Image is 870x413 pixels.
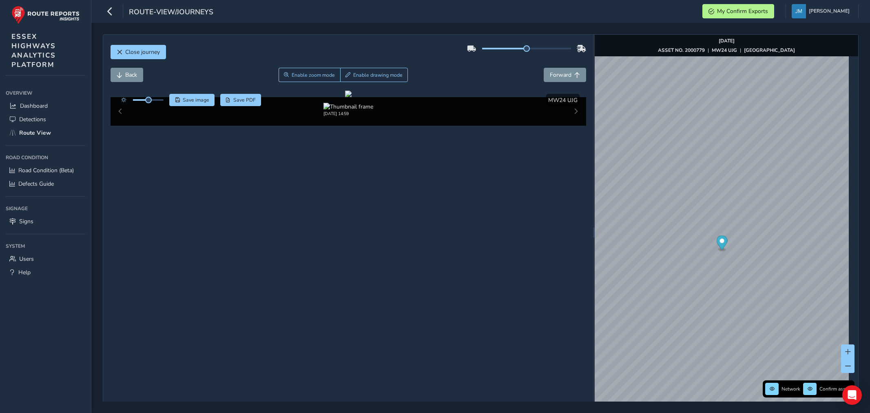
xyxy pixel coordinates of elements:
span: [PERSON_NAME] [809,4,850,18]
span: Forward [550,71,571,79]
span: Help [18,269,31,276]
a: Dashboard [6,99,85,113]
a: Road Condition (Beta) [6,164,85,177]
span: Signs [19,218,33,225]
span: Defects Guide [18,180,54,188]
div: | | [658,47,795,53]
span: Confirm assets [819,386,852,392]
strong: [DATE] [719,38,735,44]
a: Detections [6,113,85,126]
span: Network [781,386,800,392]
button: PDF [220,94,261,106]
div: Overview [6,87,85,99]
div: Road Condition [6,151,85,164]
button: Draw [340,68,408,82]
span: Route View [19,129,51,137]
span: Detections [19,115,46,123]
strong: ASSET NO. 2000779 [658,47,705,53]
span: ESSEX HIGHWAYS ANALYTICS PLATFORM [11,32,56,69]
span: Back [125,71,137,79]
img: diamond-layout [792,4,806,18]
strong: MW24 UJG [712,47,737,53]
span: Save image [183,97,209,103]
div: Signage [6,202,85,215]
span: route-view/journeys [129,7,213,18]
button: Zoom [279,68,340,82]
span: Save PDF [233,97,256,103]
span: My Confirm Exports [717,7,768,15]
a: Help [6,266,85,279]
button: Forward [544,68,586,82]
button: Back [111,68,143,82]
a: Route View [6,126,85,140]
div: [DATE] 14:59 [323,111,373,117]
span: Enable zoom mode [292,72,335,78]
span: Enable drawing mode [353,72,403,78]
span: Close journey [125,48,160,56]
a: Defects Guide [6,177,85,191]
img: rr logo [11,6,80,24]
span: Road Condition (Beta) [18,167,74,174]
span: Dashboard [20,102,48,110]
button: Close journey [111,45,166,59]
div: Open Intercom Messenger [842,385,862,405]
img: Thumbnail frame [323,103,373,111]
button: Save [169,94,215,106]
div: Map marker [717,235,728,252]
span: Users [19,255,34,263]
a: Users [6,252,85,266]
button: [PERSON_NAME] [792,4,852,18]
strong: [GEOGRAPHIC_DATA] [744,47,795,53]
div: System [6,240,85,252]
a: Signs [6,215,85,228]
button: My Confirm Exports [702,4,774,18]
span: MW24 UJG [548,96,578,104]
